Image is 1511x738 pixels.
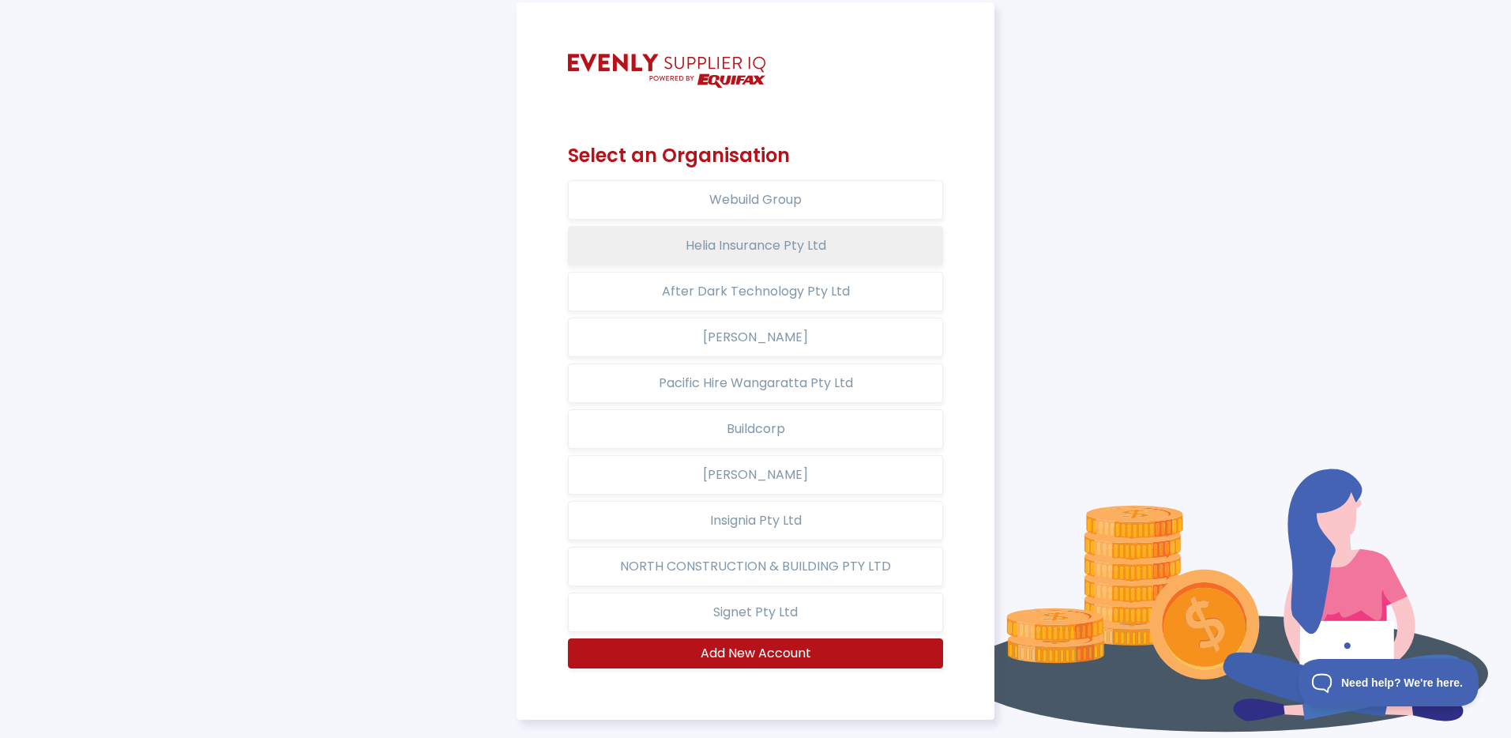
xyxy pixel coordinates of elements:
[568,638,944,668] button: Add New Account
[568,272,944,311] button: After Dark Technology Pty Ltd
[568,593,944,632] button: Signet Pty Ltd
[568,180,944,220] button: Webuild Group
[1299,659,1479,706] iframe: Toggle Customer Support
[568,226,944,265] button: Helia Insurance Pty Ltd
[568,547,944,586] button: NORTH CONSTRUCTION & BUILDING PTY LTD
[568,501,944,540] button: Insignia Pty Ltd
[568,455,944,495] button: [PERSON_NAME]
[568,318,944,357] button: [PERSON_NAME]
[701,644,811,662] span: Add New Account
[568,145,944,168] h2: Select an Organisation
[568,363,944,403] button: Pacific Hire Wangaratta Pty Ltd
[568,409,944,449] button: Buildcorp
[568,54,765,88] img: SupplyPredict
